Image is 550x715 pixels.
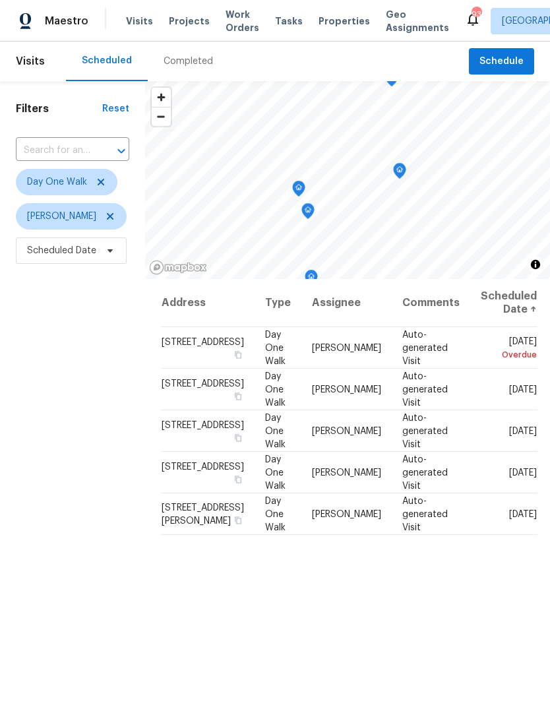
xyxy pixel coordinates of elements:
[152,108,171,126] span: Zoom out
[265,330,286,365] span: Day One Walk
[532,257,539,272] span: Toggle attribution
[162,503,244,525] span: [STREET_ADDRESS][PERSON_NAME]
[45,15,88,28] span: Maestro
[164,55,213,68] div: Completed
[126,15,153,28] span: Visits
[312,426,381,435] span: [PERSON_NAME]
[292,181,305,201] div: Map marker
[232,514,244,526] button: Copy Address
[305,270,318,290] div: Map marker
[301,279,392,327] th: Assignee
[469,48,534,75] button: Schedule
[312,343,381,352] span: [PERSON_NAME]
[393,163,406,183] div: Map marker
[509,426,537,435] span: [DATE]
[226,8,259,34] span: Work Orders
[265,496,286,532] span: Day One Walk
[27,244,96,257] span: Scheduled Date
[301,203,315,224] div: Map marker
[386,8,449,34] span: Geo Assignments
[255,279,301,327] th: Type
[479,53,524,70] span: Schedule
[509,385,537,394] span: [DATE]
[149,260,207,275] a: Mapbox homepage
[265,371,286,407] span: Day One Walk
[232,431,244,443] button: Copy Address
[162,420,244,429] span: [STREET_ADDRESS]
[16,102,102,115] h1: Filters
[402,371,448,407] span: Auto-generated Visit
[161,279,255,327] th: Address
[319,15,370,28] span: Properties
[312,468,381,477] span: [PERSON_NAME]
[162,337,244,346] span: [STREET_ADDRESS]
[16,47,45,76] span: Visits
[402,454,448,490] span: Auto-generated Visit
[312,509,381,518] span: [PERSON_NAME]
[470,279,537,327] th: Scheduled Date ↑
[402,496,448,532] span: Auto-generated Visit
[232,390,244,402] button: Copy Address
[162,379,244,388] span: [STREET_ADDRESS]
[112,142,131,160] button: Open
[16,140,92,161] input: Search for an address...
[265,413,286,449] span: Day One Walk
[481,336,537,361] span: [DATE]
[509,509,537,518] span: [DATE]
[82,54,132,67] div: Scheduled
[152,107,171,126] button: Zoom out
[509,468,537,477] span: [DATE]
[27,210,96,223] span: [PERSON_NAME]
[265,454,286,490] span: Day One Walk
[392,279,470,327] th: Comments
[152,88,171,107] button: Zoom in
[169,15,210,28] span: Projects
[162,462,244,471] span: [STREET_ADDRESS]
[402,330,448,365] span: Auto-generated Visit
[528,257,543,272] button: Toggle attribution
[402,413,448,449] span: Auto-generated Visit
[232,348,244,360] button: Copy Address
[102,102,129,115] div: Reset
[275,16,303,26] span: Tasks
[312,385,381,394] span: [PERSON_NAME]
[232,473,244,485] button: Copy Address
[27,175,87,189] span: Day One Walk
[472,8,481,21] div: 93
[481,348,537,361] div: Overdue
